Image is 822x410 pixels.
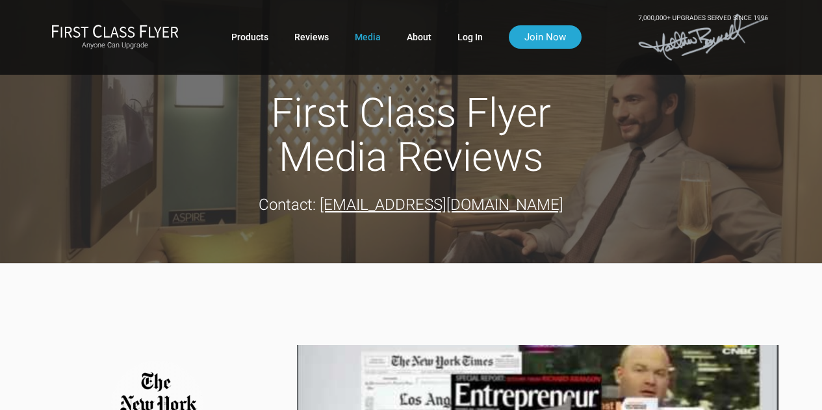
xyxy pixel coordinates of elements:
[271,89,551,181] span: First Class Flyer Media Reviews
[259,196,316,214] strong: Contact:
[457,25,483,49] a: Log In
[509,25,582,49] a: Join Now
[51,24,179,38] img: First Class Flyer
[320,196,563,214] a: [EMAIL_ADDRESS][DOMAIN_NAME]
[51,24,179,50] a: First Class FlyerAnyone Can Upgrade
[231,25,268,49] a: Products
[355,25,381,49] a: Media
[51,41,179,50] small: Anyone Can Upgrade
[294,25,329,49] a: Reviews
[407,25,431,49] a: About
